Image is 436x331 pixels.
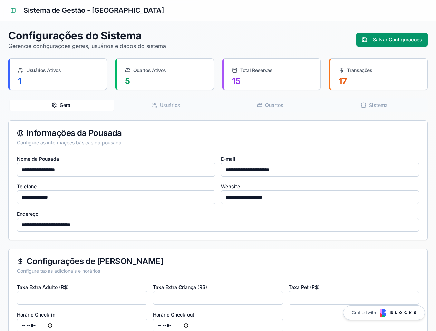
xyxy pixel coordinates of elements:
div: Configurações de [PERSON_NAME] [17,257,419,265]
label: Website [221,183,240,189]
button: Quartos [218,100,322,111]
button: Salvar Configurações [356,33,428,47]
div: Transações [339,67,419,74]
h1: Sistema de Gestão - [GEOGRAPHIC_DATA] [23,6,428,15]
label: Horário Check-in [17,312,55,318]
div: 15 [232,76,312,87]
div: 17 [339,76,419,87]
label: Taxa Pet (R$) [289,284,320,290]
label: Horário Check-out [153,312,194,318]
label: E-mail [221,156,235,162]
p: Gerencie configurações gerais, usuários e dados do sistema [8,42,166,50]
div: 1 [18,76,98,87]
div: Configure taxas adicionais e horários [17,268,419,274]
button: Sistema [322,100,426,111]
a: Crafted with [343,305,425,320]
h1: Configurações do Sistema [8,29,166,42]
div: Quartos Ativos [125,67,205,74]
div: Usuários Ativos [18,67,98,74]
label: Nome da Pousada [17,156,59,162]
span: Crafted with [352,310,376,315]
div: 5 [125,76,205,87]
div: Configure as informações básicas da pousada [17,139,419,146]
div: Informações da Pousada [17,129,419,137]
button: Geral [10,100,114,111]
label: Endereço [17,211,38,217]
button: Usuários [114,100,218,111]
label: Taxa Extra Adulto (R$) [17,284,69,290]
div: Total Reservas [232,67,312,74]
img: Blocks [380,309,416,317]
label: Taxa Extra Criança (R$) [153,284,207,290]
label: Telefone [17,183,37,189]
